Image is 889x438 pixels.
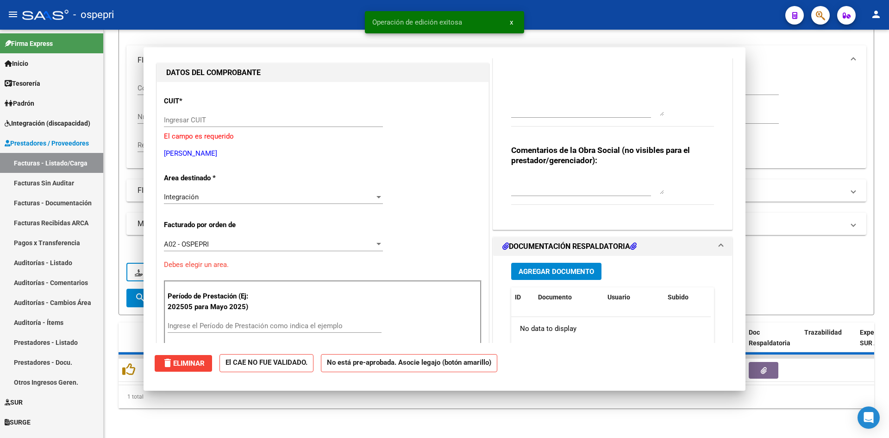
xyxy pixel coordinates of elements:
span: Firma Express [5,38,53,49]
span: Tesorería [5,78,40,89]
span: Documento [538,293,572,301]
div: No data to display [511,317,711,340]
mat-panel-title: FILTROS DEL COMPROBANTE [138,55,844,65]
span: Integración (discapacidad) [5,118,90,128]
span: ID [515,293,521,301]
p: El campo es requerido [164,131,482,142]
datatable-header-cell: Documento [534,287,604,307]
p: Facturado por orden de [164,220,259,230]
button: x [502,14,520,31]
p: Area destinado * [164,173,259,184]
mat-panel-title: MAS FILTROS [138,219,844,229]
strong: Comentarios de la Obra Social (no visibles para el prestador/gerenciador): [511,146,690,165]
div: Open Intercom Messenger [858,406,880,429]
span: Prestadores / Proveedores [5,138,89,148]
span: SURGE [5,417,31,427]
div: 1 total [119,385,874,408]
mat-icon: person [870,9,882,20]
datatable-header-cell: Usuario [604,287,664,307]
span: Padrón [5,98,34,108]
p: Período de Prestación (Ej: 202505 para Mayo 2025) [168,291,261,312]
mat-expansion-panel-header: DOCUMENTACIÓN RESPALDATORIA [493,237,732,256]
datatable-header-cell: Trazabilidad [801,323,856,363]
span: Doc Respaldatoria [749,329,790,347]
mat-panel-title: FILTROS DE INTEGRACION [138,185,844,196]
span: SUR [5,397,23,407]
datatable-header-cell: Doc Respaldatoria [745,323,801,363]
p: Debes elegir un area. [164,260,482,270]
span: Operación de edición exitosa [372,18,462,27]
datatable-header-cell: ID [511,287,534,307]
h4: - filtros rápidos Integración - [126,245,866,255]
span: Integración [164,193,199,201]
strong: No está pre-aprobada. Asocie legajo (botón amarillo) [321,354,497,372]
span: Comprobante Tipo [138,84,213,92]
span: A02 - OSPEPRI [164,240,209,248]
p: CUIT [164,96,259,107]
mat-icon: delete [162,357,173,368]
mat-icon: menu [7,9,19,20]
p: [PERSON_NAME] [164,148,482,159]
span: Usuario [607,293,630,301]
strong: DATOS DEL COMPROBANTE [166,68,261,77]
datatable-header-cell: Subido [664,287,710,307]
span: Inicio [5,58,28,69]
button: Agregar Documento [511,263,601,280]
span: x [510,18,513,26]
strong: El CAE NO FUE VALIDADO. [219,354,313,372]
span: Conf. no pedidas [135,268,205,276]
mat-icon: search [135,292,146,303]
span: Subido [668,293,689,301]
h1: DOCUMENTACIÓN RESPALDATORIA [502,241,637,252]
span: Buscar Comprobante [135,294,226,302]
button: Eliminar [155,355,212,372]
span: Agregar Documento [519,267,594,276]
span: Trazabilidad [804,329,842,336]
span: - ospepri [73,5,114,25]
datatable-header-cell: Acción [710,287,757,307]
span: Eliminar [162,359,205,368]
